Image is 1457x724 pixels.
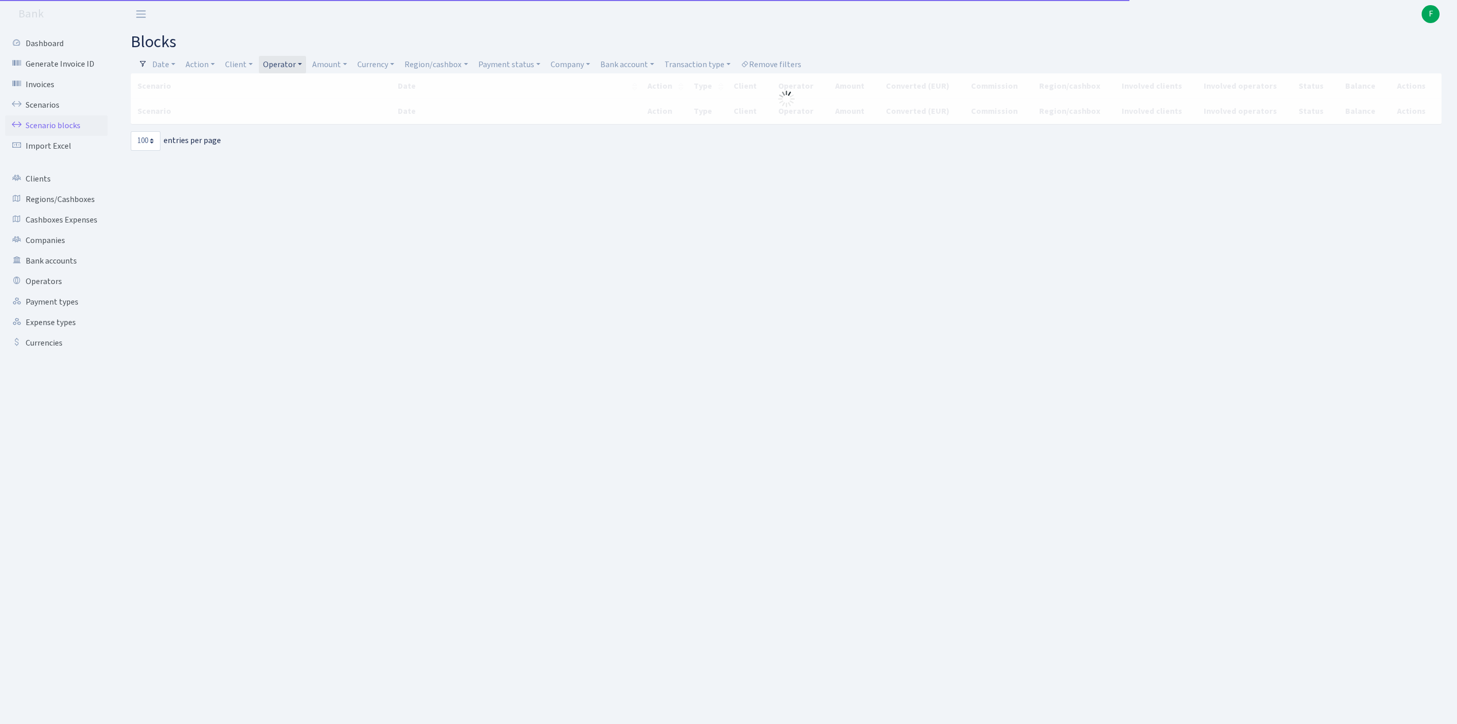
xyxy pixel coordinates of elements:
a: Company [547,56,594,73]
a: Date [148,56,179,73]
a: Invoices [5,74,108,95]
a: Scenario blocks [5,115,108,136]
a: Dashboard [5,33,108,54]
a: Companies [5,230,108,251]
a: Action [181,56,219,73]
a: Bank account [596,56,658,73]
a: Scenarios [5,95,108,115]
a: Currency [353,56,398,73]
a: Payment status [474,56,544,73]
a: Regions/Cashboxes [5,189,108,210]
a: Expense types [5,312,108,333]
a: Currencies [5,333,108,353]
a: Clients [5,169,108,189]
a: Operators [5,271,108,292]
a: Bank accounts [5,251,108,271]
span: blocks [131,30,176,54]
a: Operator [259,56,306,73]
a: Client [221,56,257,73]
a: Remove filters [737,56,805,73]
a: Import Excel [5,136,108,156]
label: entries per page [131,131,221,151]
a: Amount [308,56,351,73]
button: Toggle navigation [128,6,154,23]
a: Cashboxes Expenses [5,210,108,230]
img: Processing... [778,91,795,107]
a: Generate Invoice ID [5,54,108,74]
a: Transaction type [660,56,735,73]
select: entries per page [131,131,160,151]
a: Payment types [5,292,108,312]
a: F [1422,5,1440,23]
a: Region/cashbox [400,56,472,73]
